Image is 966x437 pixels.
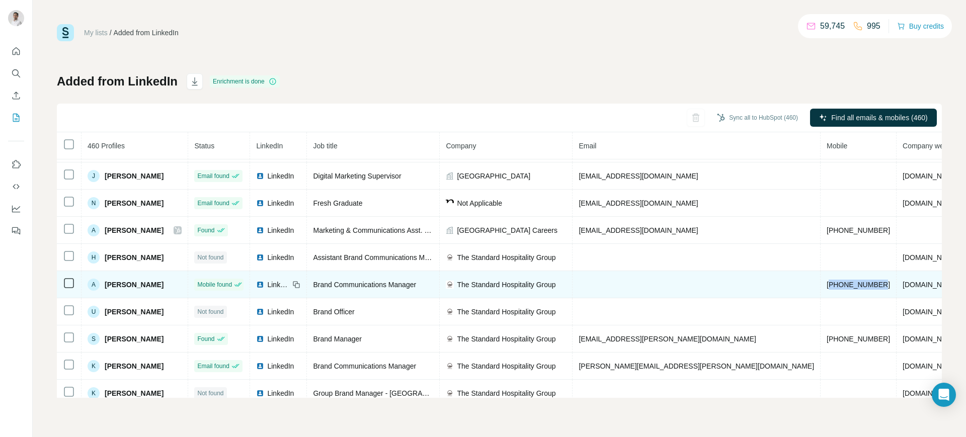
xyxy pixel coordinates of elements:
[197,334,214,343] span: Found
[197,226,214,235] span: Found
[579,362,814,370] span: [PERSON_NAME][EMAIL_ADDRESS][PERSON_NAME][DOMAIN_NAME]
[827,226,890,234] span: [PHONE_NUMBER]
[8,178,24,196] button: Use Surfe API
[903,362,959,370] span: [DOMAIN_NAME]
[810,109,937,127] button: Find all emails & mobiles (460)
[457,334,555,344] span: The Standard Hospitality Group
[903,335,959,343] span: [DOMAIN_NAME]
[903,142,958,150] span: Company website
[8,64,24,82] button: Search
[313,226,452,234] span: Marketing & Communications Asst. Manager
[8,10,24,26] img: Avatar
[457,361,555,371] span: The Standard Hospitality Group
[267,334,294,344] span: LinkedIn
[105,225,164,235] span: [PERSON_NAME]
[313,308,354,316] span: Brand Officer
[313,253,446,261] span: Assistant Brand Communications Manager
[446,253,454,261] img: company-logo
[197,307,223,316] span: Not found
[903,389,959,397] span: [DOMAIN_NAME]
[446,281,454,289] img: company-logo
[710,110,805,125] button: Sync all to HubSpot (460)
[114,28,179,38] div: Added from LinkedIn
[8,222,24,240] button: Feedback
[267,225,294,235] span: LinkedIn
[457,388,555,398] span: The Standard Hospitality Group
[313,281,416,289] span: Brand Communications Manager
[897,19,944,33] button: Buy credits
[457,171,530,181] span: [GEOGRAPHIC_DATA]
[313,199,362,207] span: Fresh Graduate
[105,388,164,398] span: [PERSON_NAME]
[267,307,294,317] span: LinkedIn
[256,172,264,180] img: LinkedIn logo
[57,24,74,41] img: Surfe Logo
[210,75,280,88] div: Enrichment is done
[197,280,232,289] span: Mobile found
[831,113,927,123] span: Find all emails & mobiles (460)
[88,279,100,291] div: A
[457,307,555,317] span: The Standard Hospitality Group
[8,200,24,218] button: Dashboard
[256,199,264,207] img: LinkedIn logo
[88,170,100,182] div: J
[197,389,223,398] span: Not found
[579,199,698,207] span: [EMAIL_ADDRESS][DOMAIN_NAME]
[8,86,24,105] button: Enrich CSV
[267,171,294,181] span: LinkedIn
[194,142,214,150] span: Status
[88,197,100,209] div: N
[267,361,294,371] span: LinkedIn
[256,226,264,234] img: LinkedIn logo
[457,198,502,208] span: Not Applicable
[457,225,557,235] span: [GEOGRAPHIC_DATA] Careers
[105,361,164,371] span: [PERSON_NAME]
[446,308,454,316] img: company-logo
[267,388,294,398] span: LinkedIn
[267,252,294,263] span: LinkedIn
[256,389,264,397] img: LinkedIn logo
[313,172,401,180] span: Digital Marketing Supervisor
[903,172,959,180] span: [DOMAIN_NAME]
[8,155,24,173] button: Use Surfe on LinkedIn
[827,142,847,150] span: Mobile
[446,362,454,370] img: company-logo
[446,199,454,207] img: company-logo
[105,334,164,344] span: [PERSON_NAME]
[88,360,100,372] div: K
[313,335,362,343] span: Brand Manager
[105,307,164,317] span: [PERSON_NAME]
[903,308,959,316] span: [DOMAIN_NAME]
[903,199,959,207] span: [DOMAIN_NAME]
[579,172,698,180] span: [EMAIL_ADDRESS][DOMAIN_NAME]
[267,280,289,290] span: LinkedIn
[256,142,283,150] span: LinkedIn
[827,281,890,289] span: [PHONE_NUMBER]
[446,142,476,150] span: Company
[256,362,264,370] img: LinkedIn logo
[313,142,337,150] span: Job title
[256,253,264,261] img: LinkedIn logo
[827,335,890,343] span: [PHONE_NUMBER]
[313,362,416,370] span: Brand Communications Manager
[105,171,164,181] span: [PERSON_NAME]
[88,387,100,399] div: K
[105,252,164,263] span: [PERSON_NAME]
[8,109,24,127] button: My lists
[197,253,223,262] span: Not found
[446,389,454,397] img: company-logo
[110,28,112,38] li: /
[256,335,264,343] img: LinkedIn logo
[197,362,229,371] span: Email found
[579,142,596,150] span: Email
[256,308,264,316] img: LinkedIn logo
[932,383,956,407] div: Open Intercom Messenger
[84,29,108,37] a: My lists
[8,42,24,60] button: Quick start
[579,226,698,234] span: [EMAIL_ADDRESS][DOMAIN_NAME]
[457,280,555,290] span: The Standard Hospitality Group
[820,20,845,32] p: 59,745
[105,198,164,208] span: [PERSON_NAME]
[903,281,959,289] span: [DOMAIN_NAME]
[256,281,264,289] img: LinkedIn logo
